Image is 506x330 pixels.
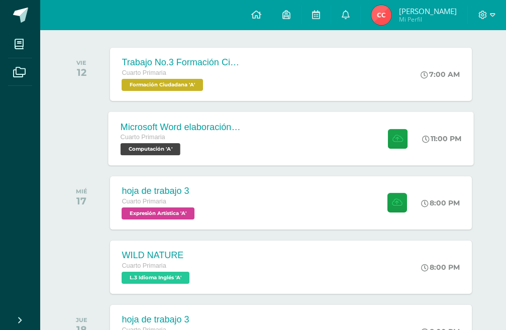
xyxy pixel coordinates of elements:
[122,250,192,261] div: WILD NATURE
[421,263,460,272] div: 8:00 PM
[76,195,87,207] div: 17
[76,59,86,66] div: VIE
[122,69,166,76] span: Cuarto Primaria
[422,134,461,143] div: 11:00 PM
[421,198,460,207] div: 8:00 PM
[122,272,189,284] span: L.3 Idioma Inglés 'A'
[122,314,221,325] div: hoja de trabajo 3
[399,6,457,16] span: [PERSON_NAME]
[399,15,457,24] span: Mi Perfil
[120,134,165,141] span: Cuarto Primaria
[122,198,166,205] span: Cuarto Primaria
[76,316,87,323] div: JUE
[122,57,242,68] div: Trabajo No.3 Formación Ciudadana
[122,262,166,269] span: Cuarto Primaria
[120,122,242,132] div: Microsoft Word elaboración redacción y personalización de documentos
[122,207,194,219] span: Expresión Artística 'A'
[122,79,203,91] span: Formación Ciudadana 'A'
[76,66,86,78] div: 12
[371,5,391,25] img: 18c44d3c2d7b6c7c1761503f58615b16.png
[76,188,87,195] div: MIÉ
[122,186,197,196] div: hoja de trabajo 3
[120,143,180,155] span: Computación 'A'
[421,70,460,79] div: 7:00 AM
